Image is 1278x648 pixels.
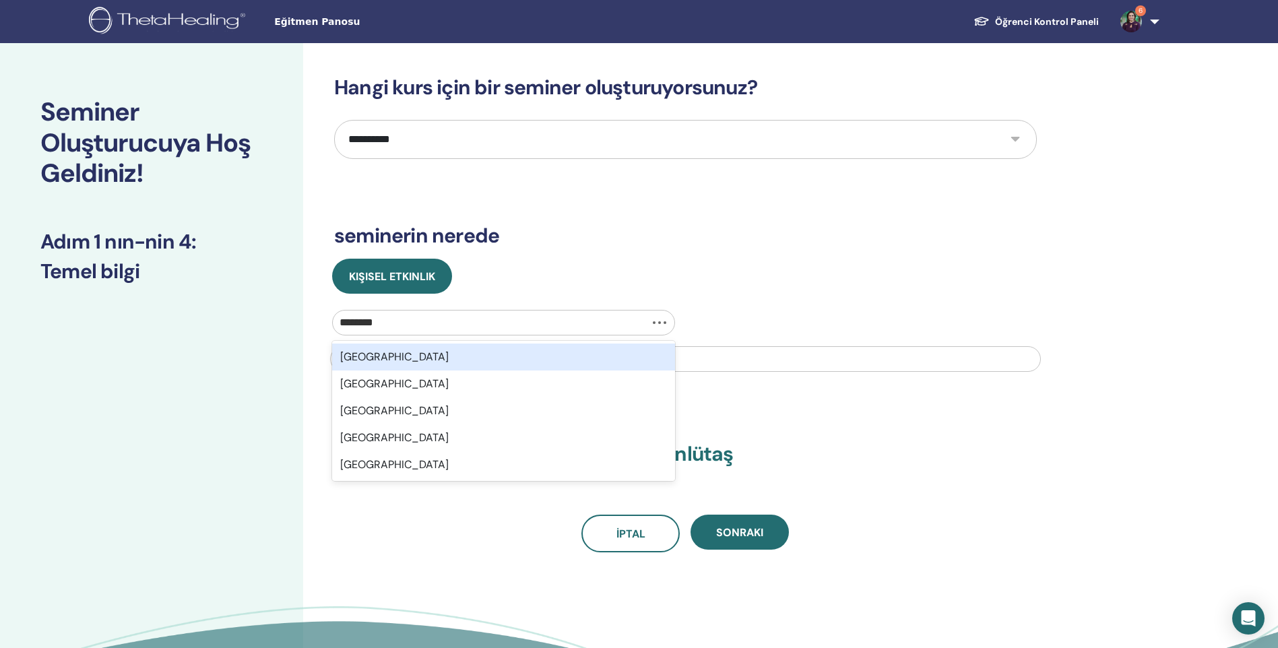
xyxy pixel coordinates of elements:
h3: seminerin nerede [334,224,1037,248]
button: Sonraki [691,515,789,550]
span: Sonraki [716,525,763,540]
h2: Seminer Oluşturucuya Hoş Geldiniz! [40,97,263,189]
div: Open Intercom Messenger [1232,602,1265,635]
span: Eğitmen Panosu [274,15,476,29]
div: [GEOGRAPHIC_DATA] [332,370,675,397]
h3: Adım 1 nın-nin 4 : [40,230,263,254]
img: default.jpg [1120,11,1142,32]
div: [GEOGRAPHIC_DATA] [332,424,675,451]
a: İptal [581,515,680,552]
div: [GEOGRAPHIC_DATA] [332,344,675,370]
span: 6 [1135,5,1146,16]
span: İptal [616,527,645,541]
h3: Dig Deeper ile birlikte Hasret Üzüm Ünlütaş [334,442,1037,482]
h3: Bilgilerinizi onaylayın [334,412,1037,436]
img: graduation-cap-white.svg [973,15,990,27]
a: Öğrenci Kontrol Paneli [963,9,1110,34]
h3: Hangi kurs için bir seminer oluşturuyorsunuz? [334,75,1037,100]
div: [GEOGRAPHIC_DATA] [332,451,675,478]
span: Kişisel Etkinlik [349,269,435,284]
button: Kişisel Etkinlik [332,259,452,294]
h3: Temel bilgi [40,259,263,284]
img: logo.png [89,7,250,37]
div: [GEOGRAPHIC_DATA] [332,397,675,424]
